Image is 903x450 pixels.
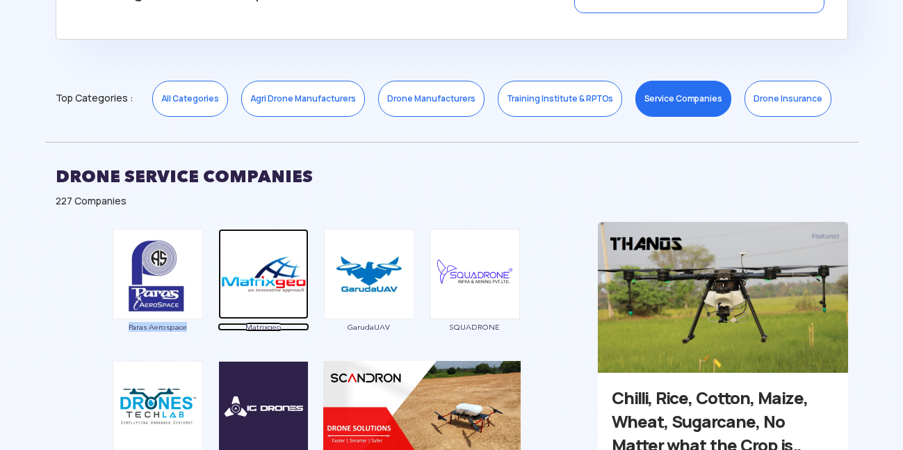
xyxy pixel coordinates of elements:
span: Top Categories : [56,87,133,109]
a: Paras Aerospace [112,267,204,331]
img: ic_garuda.png [324,229,414,319]
span: SQUADRONE [429,323,521,331]
a: SQUADRONE [429,267,521,331]
img: ic_matrixgeo.png [218,229,309,319]
span: Matrixgeo [218,323,309,331]
a: Service Companies [635,81,731,117]
img: ic_squadrone.png [430,229,520,319]
a: Agri Drone Manufacturers [241,81,365,117]
a: GarudaUAV [323,267,415,331]
a: Drone Manufacturers [378,81,485,117]
span: GarudaUAV [323,323,415,331]
div: 227 Companies [56,194,848,208]
a: Drone Insurance [745,81,831,117]
img: ic_paras.png [113,229,203,319]
a: Matrixgeo [218,267,309,331]
img: thanos_side.png [598,222,848,373]
a: Training Institute & RPTOs [498,81,622,117]
a: All Categories [152,81,228,117]
h2: DRONE SERVICE COMPANIES [56,159,848,194]
span: Paras Aerospace [112,323,204,331]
